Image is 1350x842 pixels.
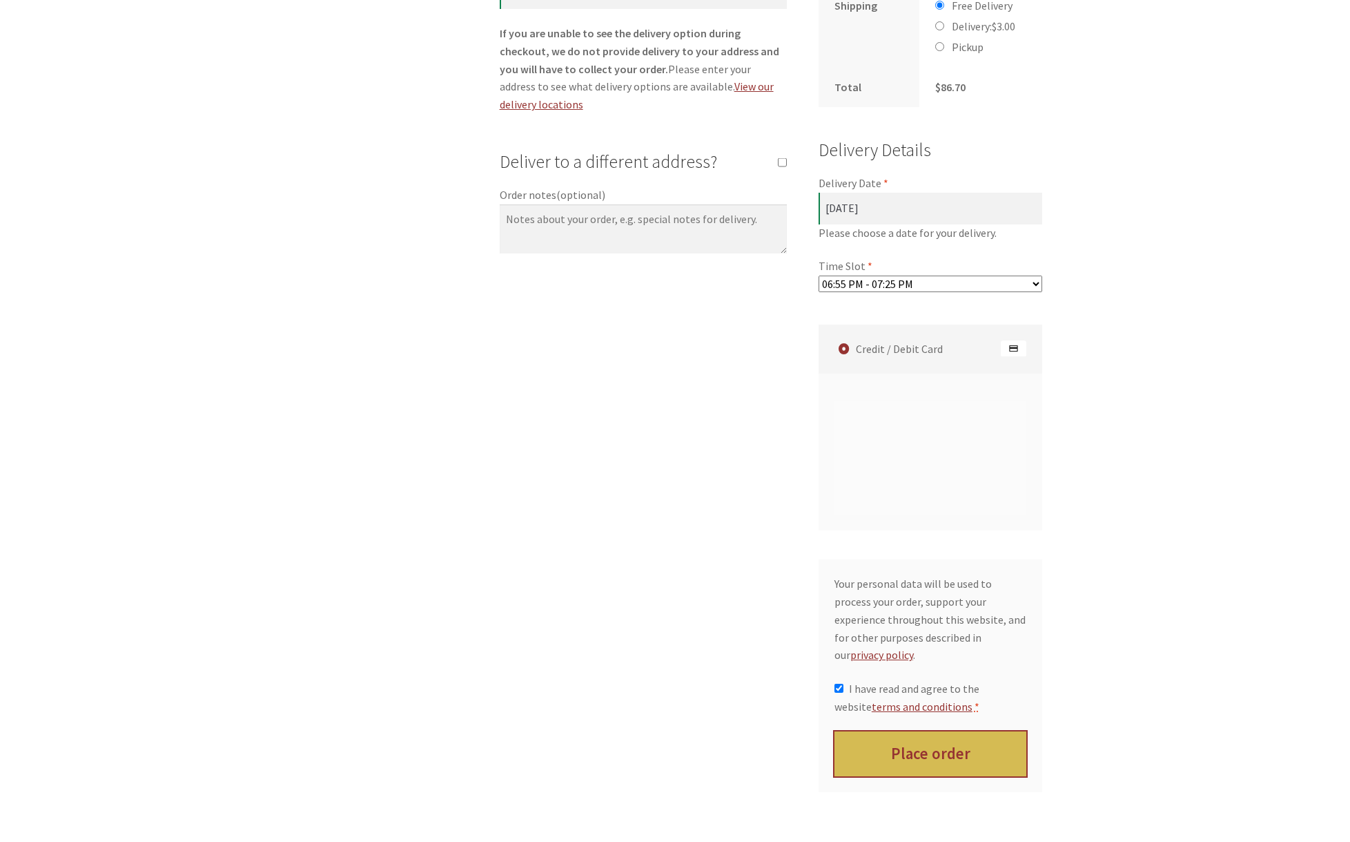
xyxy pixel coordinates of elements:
[834,682,979,714] span: I have read and agree to the website
[992,19,997,33] span: $
[819,193,1042,224] input: Select a delivery date
[952,19,1015,33] label: Delivery:
[778,157,787,166] input: Deliver to a different address?
[834,575,1027,664] p: Your personal data will be used to process your order, support your experience throughout this we...
[500,26,779,76] strong: If you are unable to see the delivery option during checkout, we do not provide delivery to your ...
[819,258,1042,276] label: Time Slot
[935,80,941,94] span: $
[850,648,913,662] a: privacy policy
[500,151,717,173] span: Deliver to a different address?
[500,186,787,204] label: Order notes
[823,325,1042,374] label: Credit / Debit Card
[834,684,843,693] input: I have read and agree to the websiteterms and conditions *
[935,80,966,94] bdi: 86.70
[819,68,919,108] th: Total
[819,136,1042,165] h3: Delivery Details
[834,731,1027,776] button: Place order
[819,175,1042,193] label: Delivery Date
[500,79,774,111] a: View our delivery locations
[500,25,787,114] p: Please enter your address to see what delivery options are available.
[819,224,1042,242] span: Please choose a date for your delivery.
[1001,341,1026,357] img: Credit / Debit Card
[952,40,984,54] label: Pickup
[832,408,1024,506] iframe: Secure payment input frame
[872,700,972,714] a: terms and conditions
[556,188,605,202] span: (optional)
[992,19,1015,33] bdi: 3.00
[975,700,979,714] abbr: required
